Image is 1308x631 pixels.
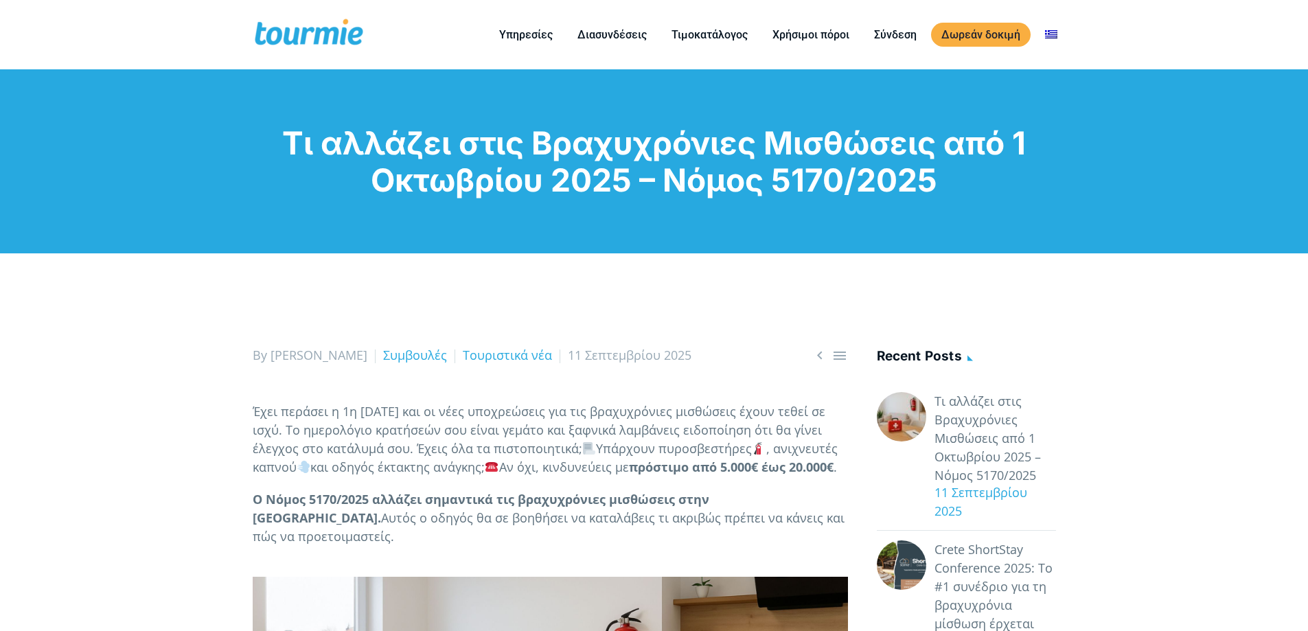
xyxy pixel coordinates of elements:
span: Previous post [812,347,828,364]
a: Τιμοκατάλογος [661,26,758,43]
div: 11 Σεπτεμβρίου 2025 [926,483,1056,520]
a: Δωρεάν δοκιμή [931,23,1031,47]
strong: Ο Νόμος 5170/2025 αλλάζει σημαντικά τις βραχυχρόνιες μισθώσεις στην [GEOGRAPHIC_DATA]. [253,491,709,526]
span: By [PERSON_NAME] [253,347,367,363]
a:  [831,347,848,364]
a: Συμβουλές [383,347,447,363]
a: Υπηρεσίες [489,26,563,43]
h4: Recent posts [877,346,1056,369]
span: 11 Σεπτεμβρίου 2025 [568,347,691,363]
a: Διασυνδέσεις [567,26,657,43]
a: Τι αλλάζει στις Βραχυχρόνιες Μισθώσεις από 1 Οκτωβρίου 2025 – Νόμος 5170/2025 [934,392,1056,485]
a:  [812,347,828,364]
strong: πρόστιμο από 5.000€ έως 20.000€ [629,459,834,475]
p: Αυτός ο οδηγός θα σε βοηθήσει να καταλάβεις τι ακριβώς πρέπει να κάνεις και πώς να προετοιμαστείς. [253,490,848,546]
h1: Τι αλλάζει στις Βραχυχρόνιες Μισθώσεις από 1 Οκτωβρίου 2025 – Νόμος 5170/2025 [253,124,1056,198]
p: Έχει περάσει η 1η [DATE] και οι νέες υποχρεώσεις για τις βραχυχρόνιες μισθώσεις έχουν τεθεί σε ισ... [253,402,848,477]
a: Σύνδεση [864,26,927,43]
a: Τουριστικά νέα [463,347,552,363]
a: Χρήσιμοι πόροι [762,26,860,43]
